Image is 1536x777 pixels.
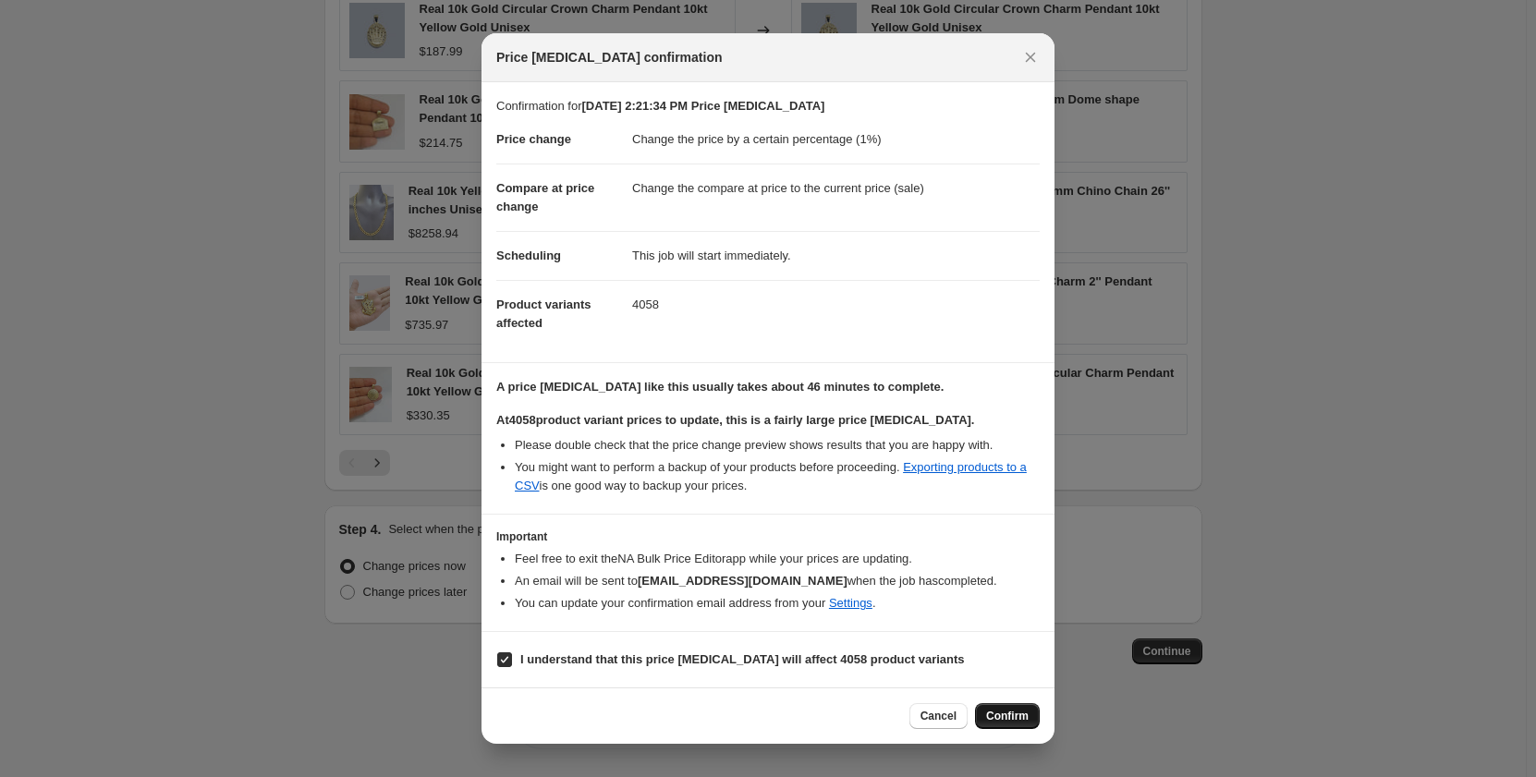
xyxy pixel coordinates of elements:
a: Exporting products to a CSV [515,460,1027,492]
button: Cancel [909,703,968,729]
li: Feel free to exit the NA Bulk Price Editor app while your prices are updating. [515,550,1040,568]
button: Close [1018,44,1043,70]
b: [DATE] 2:21:34 PM Price [MEDICAL_DATA] [581,99,824,113]
span: Product variants affected [496,297,591,330]
button: Confirm [975,703,1040,729]
dd: 4058 [632,280,1040,329]
b: At 4058 product variant prices to update, this is a fairly large price [MEDICAL_DATA]. [496,413,974,427]
b: I understand that this price [MEDICAL_DATA] will affect 4058 product variants [520,652,965,666]
li: You might want to perform a backup of your products before proceeding. is one good way to backup ... [515,458,1040,495]
span: Cancel [920,709,957,723]
b: A price [MEDICAL_DATA] like this usually takes about 46 minutes to complete. [496,380,944,394]
span: Scheduling [496,249,561,262]
dd: This job will start immediately. [632,231,1040,280]
li: An email will be sent to when the job has completed . [515,572,1040,590]
h3: Important [496,529,1040,544]
span: Price change [496,132,571,146]
li: You can update your confirmation email address from your . [515,594,1040,613]
li: Please double check that the price change preview shows results that you are happy with. [515,436,1040,455]
b: [EMAIL_ADDRESS][DOMAIN_NAME] [638,574,847,588]
span: Compare at price change [496,181,594,213]
dd: Change the compare at price to the current price (sale) [632,164,1040,212]
span: Price [MEDICAL_DATA] confirmation [496,48,723,67]
a: Settings [829,596,872,610]
dd: Change the price by a certain percentage (1%) [632,115,1040,164]
span: Confirm [986,709,1029,723]
p: Confirmation for [496,97,1040,115]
